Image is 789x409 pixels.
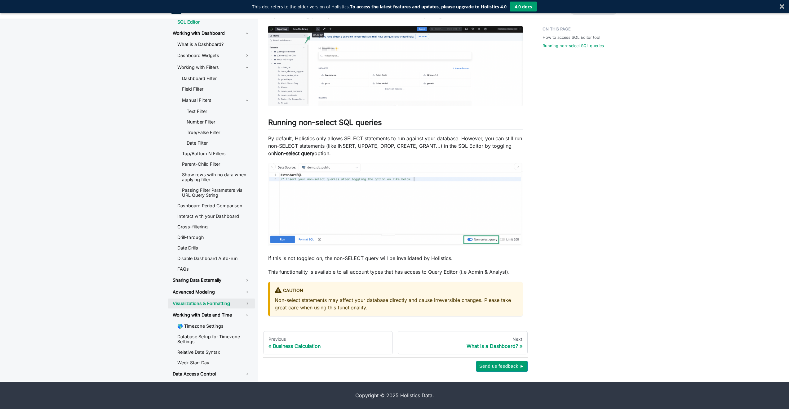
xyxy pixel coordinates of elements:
a: True/False Filter [182,128,255,137]
a: Parent-Child Filter [177,160,255,169]
a: Embedded Analytics [168,380,255,391]
div: caution [275,287,518,295]
a: Visualizations & Formatting [168,299,240,308]
a: 🌎 Timezone Settings [172,321,255,331]
a: Dashboard Widgets [172,50,255,61]
a: How to access SQL Editor tool [543,34,600,40]
a: Top/Bottom N Filters [177,149,255,158]
p: If this is not toggled on, the non-SELECT query will be invalidated by Holistics. [268,254,523,262]
a: SQL Editor [172,17,255,27]
img: updated-sql-editor.png [268,163,523,246]
a: Disable Dashboard Auto-run [172,254,255,263]
a: HolisticsHolistics Docs (3.0) [171,4,230,14]
a: NextWhat is a Dashboard? [398,331,528,355]
a: Date Drills [172,243,255,253]
a: Working with Dashboard [168,28,255,38]
a: Cross-filtering [172,222,255,231]
a: Field Filter [177,84,255,94]
strong: To access the latest features and updates, please upgrade to Holistics 4.0 [350,4,507,10]
span: Send us feedback ► [479,362,525,370]
div: What is a Dashboard? [403,343,522,349]
h2: Running non-select SQL queries [268,118,523,130]
button: Toggle the collapsible sidebar category 'Visualizations & Formatting' [240,299,255,308]
a: Passing Filter Parameters via URL Query String [177,186,255,200]
a: Advanced Modeling [168,287,255,297]
a: Database Setup for Timezone Settings [172,332,255,346]
a: Text Filter [182,107,255,116]
nav: Docs pages [263,331,528,355]
div: Business Calculation [268,343,388,349]
div: Copyright © 2025 Holistics Data. [195,392,594,399]
a: Data Access Control [168,369,255,379]
p: By default, Holistics only allows SELECT statements to run against your database. However, you ca... [268,135,523,157]
a: Working with Filters [172,62,255,73]
a: Running non-select SQL queries [543,43,604,49]
a: Date Filter [182,138,255,148]
a: Show rows with no data when applying filter [177,170,255,184]
div: Previous [268,336,388,342]
p: This doc refers to the older version of Holistics. [252,3,507,10]
div: This doc refers to the older version of Holistics.To access the latest features and updates, plea... [252,3,507,10]
img: updated-sql-editor1.png [268,26,523,106]
a: Interact with your Dashboard [172,212,255,221]
a: Week Start Day [172,358,255,367]
a: FAQs [172,264,255,274]
button: 4.0 docs [510,2,537,11]
a: Manual Filters [177,95,255,106]
a: PreviousBusiness Calculation [263,331,393,355]
a: Number Filter [182,117,255,127]
strong: Non-select query [274,150,314,156]
div: Next [403,336,522,342]
a: Relative Date Syntax [172,348,255,357]
p: Non-select statements may affect your database directly and cause irreversible changes. Please ta... [275,296,518,311]
a: Sharing Data Externally [168,275,255,285]
a: Drill-through [172,233,255,242]
p: This functionality is available to all account types that has access to Query Editor (i.e Admin &... [268,268,523,276]
a: What is a Dashboard? [172,40,255,49]
a: Working with Date and Time [168,310,255,320]
button: Send us feedback ► [476,361,528,371]
a: Dashboard Filter [177,74,255,83]
a: Dashboard Period Comparison [172,201,255,210]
